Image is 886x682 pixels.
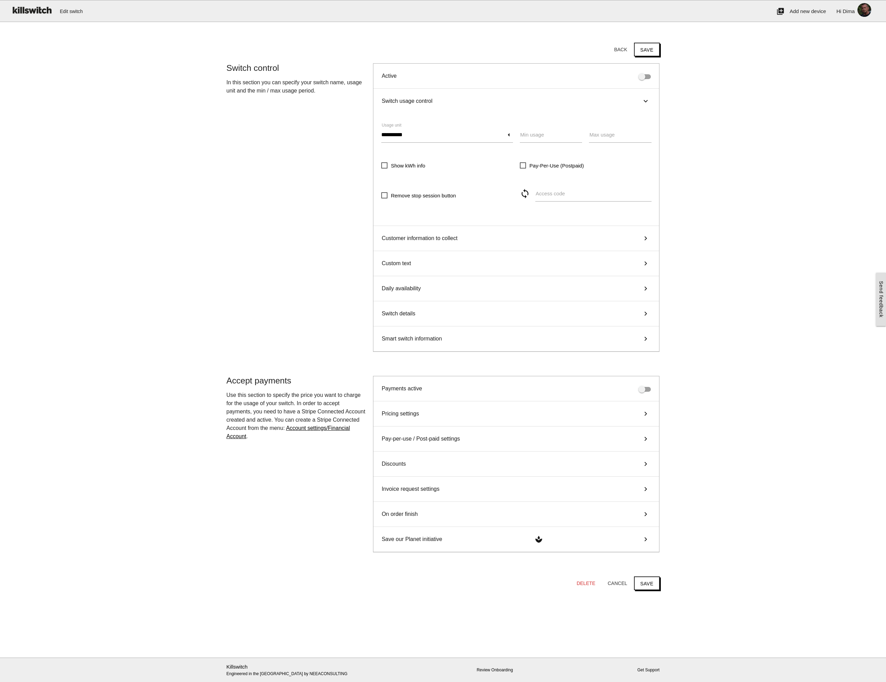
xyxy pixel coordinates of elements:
[641,535,651,543] i: keyboard_arrow_right
[641,234,651,242] i: keyboard_arrow_right
[790,8,826,14] span: Add new device
[382,284,421,293] span: Daily availability
[637,668,660,672] a: Get Support
[382,510,418,518] span: On order finish
[634,576,659,590] button: Save
[382,535,442,543] span: Save our Planet initiative
[520,188,535,199] i: sync
[227,664,248,670] a: Killswitch
[382,259,411,268] span: Custom text
[641,460,651,468] i: keyboard_arrow_right
[534,535,544,543] i: spa
[836,8,841,14] span: Hi
[382,410,419,418] span: Pricing settings
[382,335,442,343] span: Smart switch information
[227,376,292,385] span: Accept payments
[634,43,659,56] button: Save
[609,43,633,56] button: Back
[641,485,651,493] i: keyboard_arrow_right
[641,410,651,418] i: keyboard_arrow_right
[227,425,350,439] a: /
[642,96,650,106] i: keyboard_arrow_right
[602,577,633,589] button: Cancel
[520,161,584,170] span: Pay-Per-Use (Postpaid)
[381,161,425,170] span: Show kWh info
[382,97,433,105] span: Switch usage control
[641,284,651,293] i: keyboard_arrow_right
[227,392,365,431] span: Use this section to specify the price you want to charge for the usage of your switch. In order t...
[381,191,456,200] span: Remove stop session button
[382,485,439,493] span: Invoice request settings
[382,435,460,443] span: Pay-per-use / Post-paid settings
[641,510,651,518] i: keyboard_arrow_right
[477,668,513,672] a: Review Onboarding
[843,8,855,14] span: Dima
[227,63,279,73] span: Switch control
[855,0,874,20] img: ACg8ocJlro-m8l2PRHv0Wn7nMlkzknwuxRg7uOoPLD6wZc5zM9M2_daedw=s96-c
[10,0,53,20] img: ks-logo-black-160-b.png
[590,131,615,139] label: Max usage
[382,310,415,318] span: Switch details
[876,273,886,326] a: Send feedback
[641,310,651,318] i: keyboard_arrow_right
[536,190,651,198] label: Access code
[382,460,406,468] span: Discounts
[382,234,458,242] span: Customer information to collect
[60,0,83,22] span: Edit switch
[227,663,367,677] p: Engineered in the [GEOGRAPHIC_DATA] by NEEACONSULTING
[227,391,367,441] p: .
[382,73,397,79] span: Active
[286,425,326,431] span: Account settings
[571,577,601,589] button: Delete
[776,0,785,22] i: add_to_photos
[641,259,651,268] i: keyboard_arrow_right
[641,335,651,343] i: keyboard_arrow_right
[520,131,544,139] label: Min usage
[641,435,651,443] i: keyboard_arrow_right
[382,386,422,391] span: Payments active
[382,122,401,128] label: Usage unit
[227,78,367,95] p: In this section you can specify your switch name, usage unit and the min / max usage period.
